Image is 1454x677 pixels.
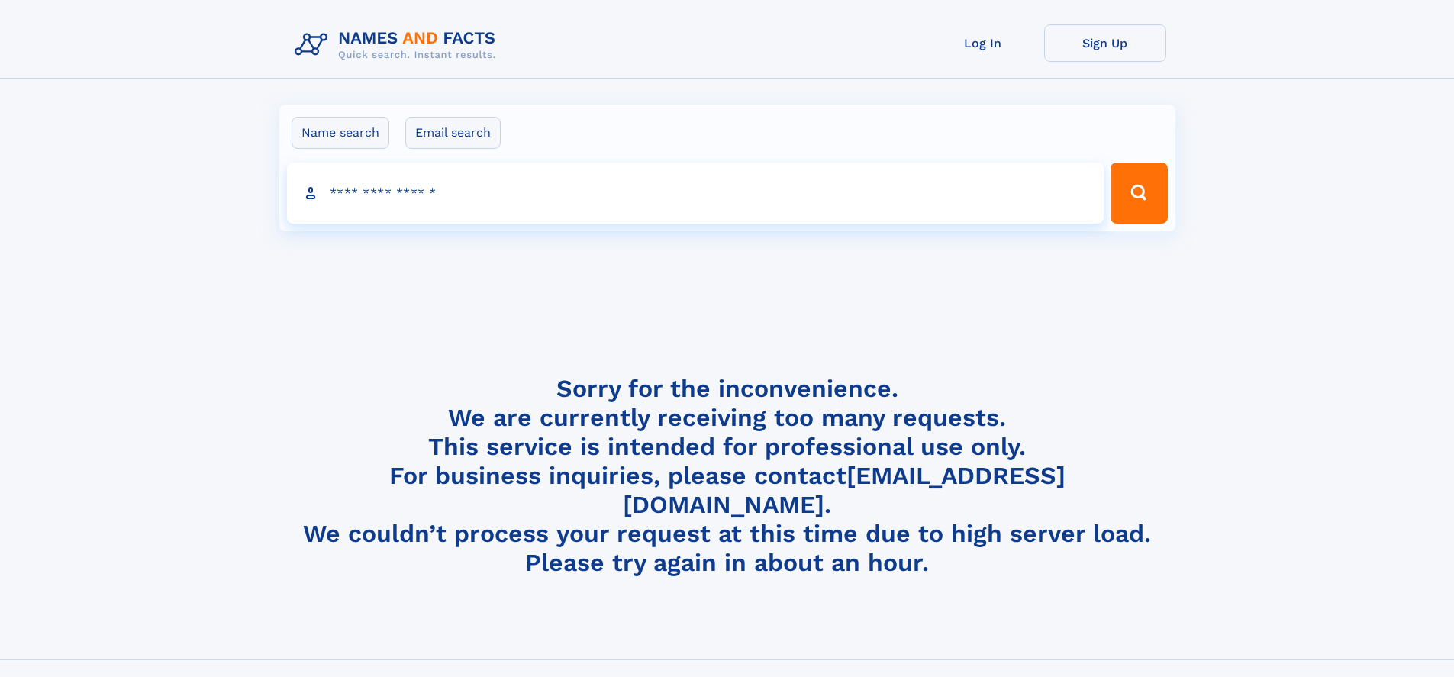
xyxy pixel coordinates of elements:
[922,24,1044,62] a: Log In
[623,461,1066,519] a: [EMAIL_ADDRESS][DOMAIN_NAME]
[1044,24,1166,62] a: Sign Up
[1111,163,1167,224] button: Search Button
[405,117,501,149] label: Email search
[292,117,389,149] label: Name search
[287,163,1104,224] input: search input
[289,24,508,66] img: Logo Names and Facts
[289,374,1166,578] h4: Sorry for the inconvenience. We are currently receiving too many requests. This service is intend...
